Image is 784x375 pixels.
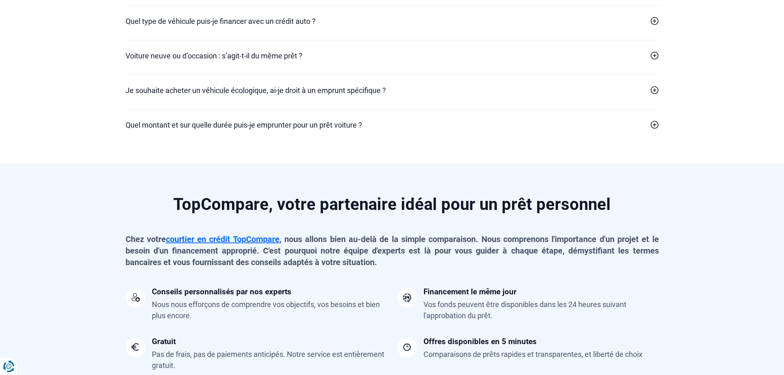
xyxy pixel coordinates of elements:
[152,349,387,371] div: Pas de frais, pas de paiements anticipés. Notre service est entièrement gratuit.
[126,85,659,96] a: Je souhaite acheter un véhicule écologique, ai-je droit à un emprunt spécifique ?
[152,288,291,296] div: Conseils personnalisés par nos experts
[152,299,387,321] div: Nous nous efforçons de comprendre vos objectifs, vos besoins et bien plus encore.
[166,234,279,244] a: courtier en crédit TopCompare
[126,85,386,96] h2: Je souhaite acheter un véhicule écologique, ai-je droit à un emprunt spécifique ?
[126,16,316,27] h2: Quel type de véhicule puis-je financer avec un crédit auto ?
[126,16,659,27] a: Quel type de véhicule puis-je financer avec un crédit auto ?
[126,233,659,268] p: Chez votre , nous allons bien au-delà de la simple comparaison. Nous comprenons l'importance d'un...
[423,299,659,321] div: Vos fonds peuvent être disponibles dans les 24 heures suivant l'approbation du prêt.
[126,119,362,130] h2: Quel montant et sur quelle durée puis-je emprunter pour un prêt voiture ?
[423,338,537,345] div: Offres disponibles en 5 minutes
[126,119,659,130] a: Quel montant et sur quelle durée puis-je emprunter pour un prêt voiture ?
[423,349,642,360] div: Comparaisons de prêts rapides et transparentes, et liberté de choix
[152,338,176,345] div: Gratuit
[423,288,516,296] div: Financement le même jour
[126,50,302,61] h2: Voiture neuve ou d’occasion : s’agit-t-il du même prêt ?
[126,196,659,213] h2: TopCompare, votre partenaire idéal pour un prêt personnel
[126,50,659,61] a: Voiture neuve ou d’occasion : s’agit-t-il du même prêt ?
